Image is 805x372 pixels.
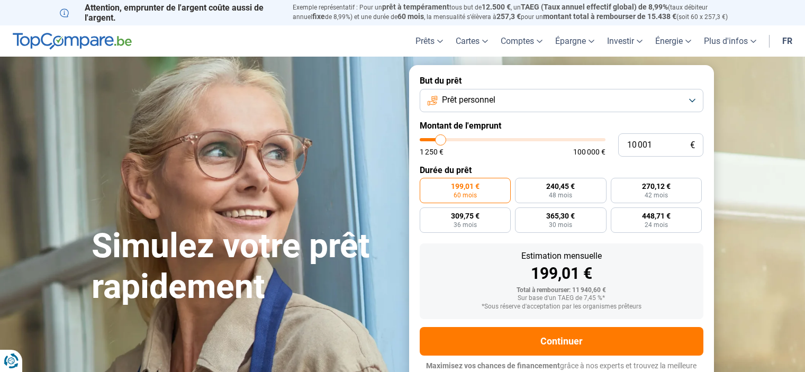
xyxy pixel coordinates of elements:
[397,12,424,21] span: 60 mois
[642,183,671,190] span: 270,12 €
[496,12,521,21] span: 257,3 €
[293,3,746,22] p: Exemple représentatif : Pour un tous but de , un (taux débiteur annuel de 8,99%) et une durée de ...
[543,12,676,21] span: montant total à rembourser de 15.438 €
[645,192,668,198] span: 42 mois
[649,25,698,57] a: Énergie
[312,12,325,21] span: fixe
[382,3,449,11] span: prêt à tempérament
[494,25,549,57] a: Comptes
[482,3,511,11] span: 12.500 €
[428,266,695,282] div: 199,01 €
[521,3,668,11] span: TAEG (Taux annuel effectif global) de 8,99%
[573,148,605,156] span: 100 000 €
[420,148,444,156] span: 1 250 €
[13,33,132,50] img: TopCompare
[60,3,280,23] p: Attention, emprunter de l'argent coûte aussi de l'argent.
[420,327,703,356] button: Continuer
[454,222,477,228] span: 36 mois
[442,94,495,106] span: Prêt personnel
[92,226,396,307] h1: Simulez votre prêt rapidement
[428,295,695,302] div: Sur base d'un TAEG de 7,45 %*
[428,252,695,260] div: Estimation mensuelle
[546,183,575,190] span: 240,45 €
[428,303,695,311] div: *Sous réserve d'acceptation par les organismes prêteurs
[420,76,703,86] label: But du prêt
[698,25,763,57] a: Plus d'infos
[549,222,572,228] span: 30 mois
[549,25,601,57] a: Épargne
[776,25,799,57] a: fr
[451,212,480,220] span: 309,75 €
[426,361,560,370] span: Maximisez vos chances de financement
[601,25,649,57] a: Investir
[546,212,575,220] span: 365,30 €
[428,287,695,294] div: Total à rembourser: 11 940,60 €
[454,192,477,198] span: 60 mois
[645,222,668,228] span: 24 mois
[409,25,449,57] a: Prêts
[549,192,572,198] span: 48 mois
[451,183,480,190] span: 199,01 €
[420,121,703,131] label: Montant de l'emprunt
[642,212,671,220] span: 448,71 €
[420,89,703,112] button: Prêt personnel
[690,141,695,150] span: €
[449,25,494,57] a: Cartes
[420,165,703,175] label: Durée du prêt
